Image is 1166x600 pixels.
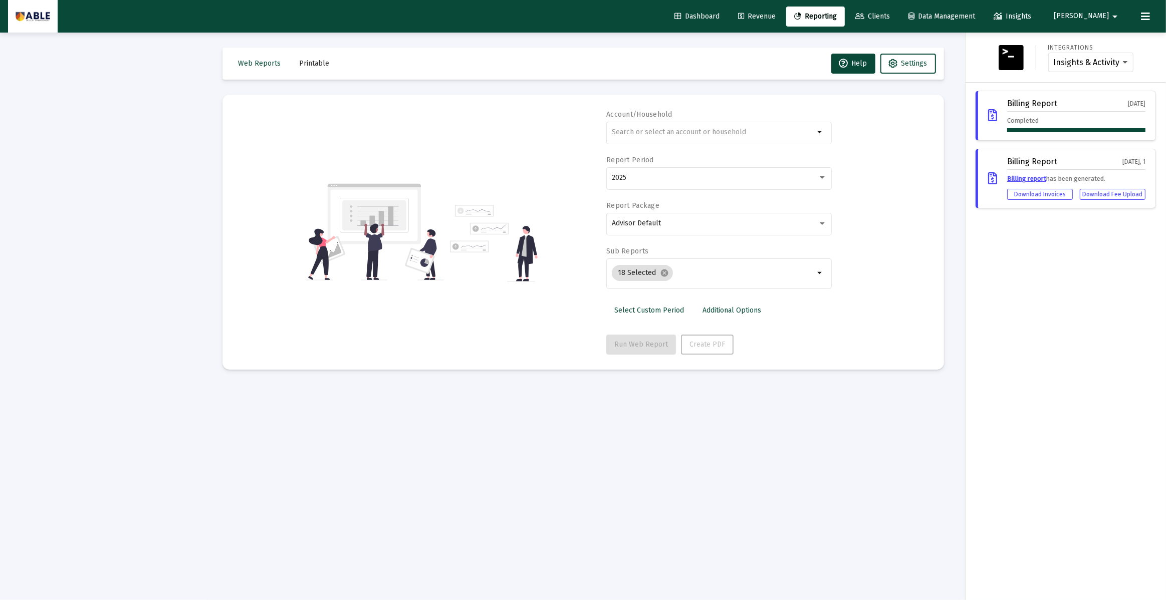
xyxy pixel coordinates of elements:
[908,12,975,21] span: Data Management
[794,12,837,21] span: Reporting
[1054,12,1109,21] span: [PERSON_NAME]
[1042,6,1133,26] button: [PERSON_NAME]
[900,7,983,27] a: Data Management
[1109,7,1121,27] mat-icon: arrow_drop_down
[674,12,720,21] span: Dashboard
[847,7,898,27] a: Clients
[730,7,784,27] a: Revenue
[666,7,728,27] a: Dashboard
[16,7,50,27] img: Dashboard
[994,12,1031,21] span: Insights
[786,7,845,27] a: Reporting
[986,7,1039,27] a: Insights
[855,12,890,21] span: Clients
[738,12,776,21] span: Revenue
